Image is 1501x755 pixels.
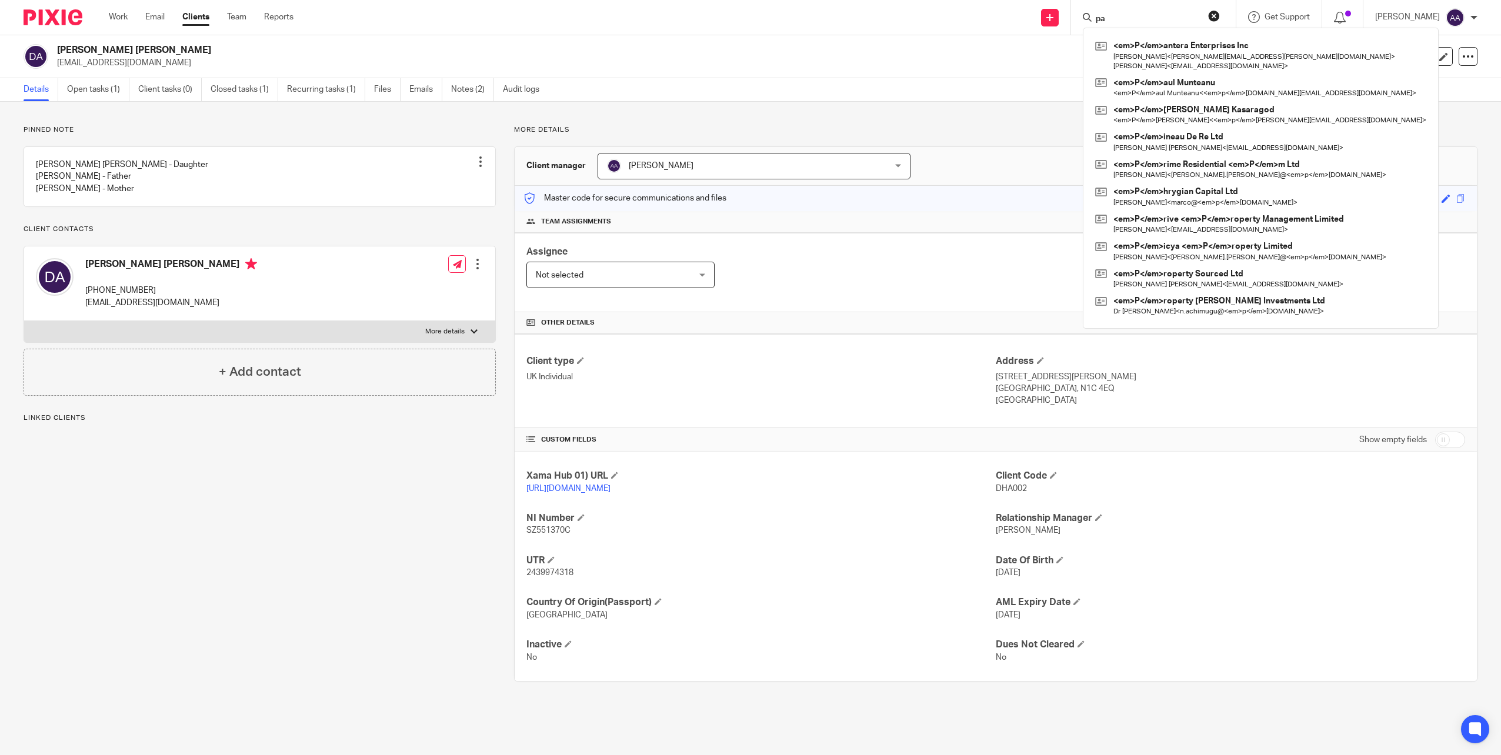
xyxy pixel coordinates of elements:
[526,611,608,619] span: [GEOGRAPHIC_DATA]
[182,11,209,23] a: Clients
[1446,8,1465,27] img: svg%3E
[996,569,1020,577] span: [DATE]
[996,653,1006,662] span: No
[526,435,996,445] h4: CUSTOM FIELDS
[996,371,1465,383] p: [STREET_ADDRESS][PERSON_NAME]
[85,258,257,273] h4: [PERSON_NAME] [PERSON_NAME]
[514,125,1477,135] p: More details
[526,355,996,368] h4: Client type
[536,271,583,279] span: Not selected
[245,258,257,270] i: Primary
[1208,10,1220,22] button: Clear
[526,371,996,383] p: UK Individual
[503,78,548,101] a: Audit logs
[451,78,494,101] a: Notes (2)
[996,485,1027,493] span: DHA002
[996,512,1465,525] h4: Relationship Manager
[996,554,1465,567] h4: Date Of Birth
[24,9,82,25] img: Pixie
[24,44,48,69] img: svg%3E
[374,78,401,101] a: Files
[287,78,365,101] a: Recurring tasks (1)
[219,363,301,381] h4: + Add contact
[24,78,58,101] a: Details
[541,217,611,226] span: Team assignments
[1095,14,1200,25] input: Search
[996,355,1465,368] h4: Address
[211,78,278,101] a: Closed tasks (1)
[526,470,996,482] h4: Xama Hub 01) URL
[523,192,726,204] p: Master code for secure communications and files
[109,11,128,23] a: Work
[1359,434,1427,446] label: Show empty fields
[526,160,586,172] h3: Client manager
[526,247,568,256] span: Assignee
[996,596,1465,609] h4: AML Expiry Date
[996,470,1465,482] h4: Client Code
[996,383,1465,395] p: [GEOGRAPHIC_DATA], N1C 4EQ
[996,639,1465,651] h4: Dues Not Cleared
[526,485,611,493] a: [URL][DOMAIN_NAME]
[1265,13,1310,21] span: Get Support
[24,413,496,423] p: Linked clients
[526,512,996,525] h4: NI Number
[629,162,693,170] span: [PERSON_NAME]
[607,159,621,173] img: svg%3E
[996,611,1020,619] span: [DATE]
[526,596,996,609] h4: Country Of Origin(Passport)
[57,57,1317,69] p: [EMAIL_ADDRESS][DOMAIN_NAME]
[996,395,1465,406] p: [GEOGRAPHIC_DATA]
[996,526,1060,534] span: [PERSON_NAME]
[526,526,571,534] span: SZ551370C
[57,44,1065,56] h2: [PERSON_NAME] [PERSON_NAME]
[425,327,465,336] p: More details
[36,258,74,296] img: svg%3E
[526,639,996,651] h4: Inactive
[145,11,165,23] a: Email
[138,78,202,101] a: Client tasks (0)
[526,653,537,662] span: No
[264,11,293,23] a: Reports
[526,554,996,567] h4: UTR
[1375,11,1440,23] p: [PERSON_NAME]
[541,318,595,328] span: Other details
[526,569,573,577] span: 2439974318
[24,225,496,234] p: Client contacts
[24,125,496,135] p: Pinned note
[67,78,129,101] a: Open tasks (1)
[227,11,246,23] a: Team
[409,78,442,101] a: Emails
[85,297,257,309] p: [EMAIL_ADDRESS][DOMAIN_NAME]
[85,285,257,296] p: [PHONE_NUMBER]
